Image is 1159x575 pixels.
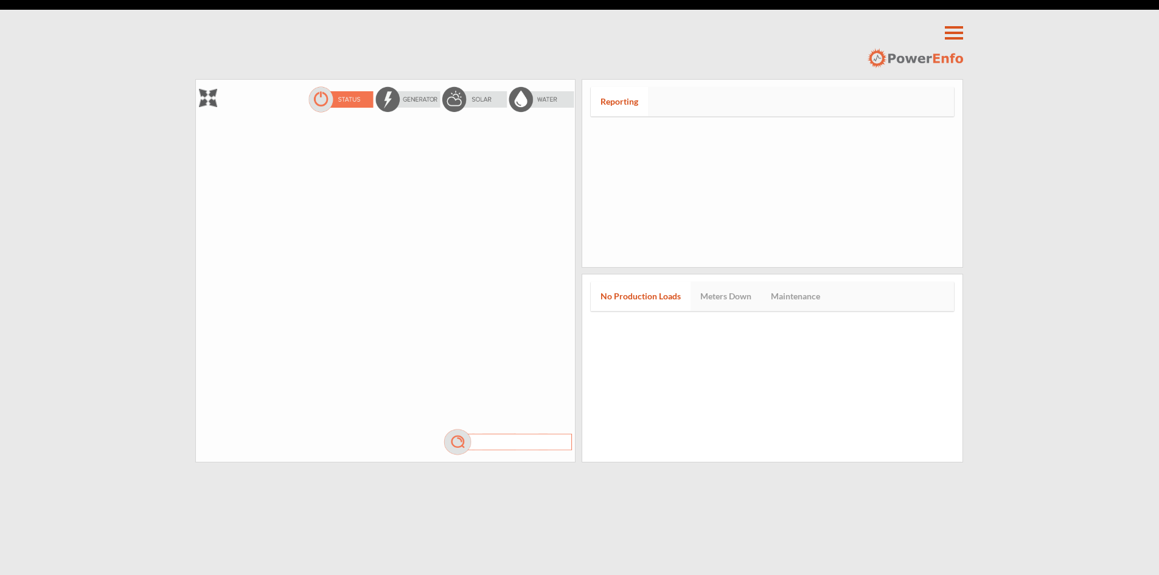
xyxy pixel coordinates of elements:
[591,87,648,116] a: Reporting
[441,86,508,113] img: solarOff.png
[307,86,374,113] img: statusOn.png
[442,428,575,456] img: mag.png
[374,86,441,113] img: energyOff.png
[508,86,575,113] img: waterOff.png
[867,48,962,69] img: logo
[591,282,691,311] a: No Production Loads
[761,282,830,311] a: Maintenance
[199,89,217,107] img: zoom.png
[691,282,761,311] a: Meters Down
